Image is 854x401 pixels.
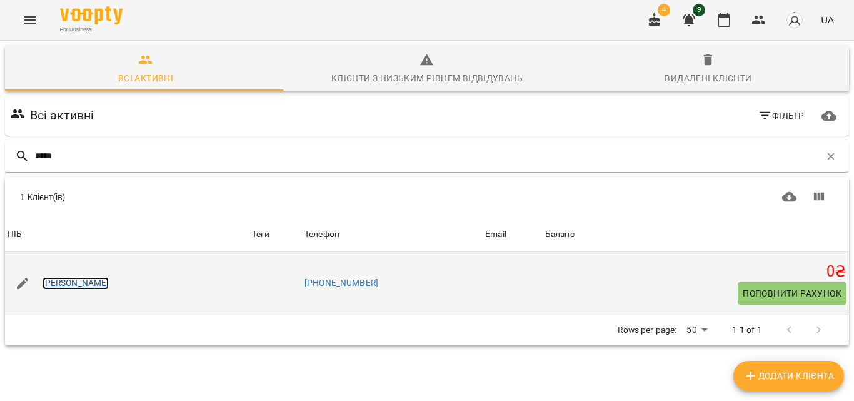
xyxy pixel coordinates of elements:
a: [PHONE_NUMBER] [304,278,378,288]
a: [PERSON_NAME] [43,277,109,290]
button: Menu [15,5,45,35]
div: ПІБ [8,227,22,242]
button: Фільтр [753,104,810,127]
p: Rows per page: [618,324,676,337]
button: Показати колонки [804,182,834,212]
div: Клієнти з низьким рівнем відвідувань [331,71,523,86]
span: ПІБ [8,227,247,242]
div: Видалені клієнти [665,71,751,86]
div: Sort [8,227,22,242]
p: 1-1 of 1 [732,324,762,337]
div: Теги [252,227,299,242]
div: Баланс [545,227,575,242]
span: Додати клієнта [743,368,834,383]
div: 50 [681,321,711,339]
button: Додати клієнта [733,361,844,391]
div: Sort [304,227,339,242]
span: Email [485,227,540,242]
span: 9 [693,4,705,16]
h6: Всі активні [30,106,94,125]
div: Sort [485,227,506,242]
img: Voopty Logo [60,6,123,24]
div: Телефон [304,227,339,242]
h5: 0 ₴ [545,262,846,282]
div: Всі активні [118,71,173,86]
div: 1 Клієнт(ів) [20,191,420,203]
img: avatar_s.png [786,11,803,29]
span: Поповнити рахунок [743,286,841,301]
button: UA [816,8,839,31]
span: Баланс [545,227,846,242]
span: Фільтр [758,108,805,123]
div: Email [485,227,506,242]
span: UA [821,13,834,26]
button: Поповнити рахунок [738,282,846,305]
span: Телефон [304,227,480,242]
span: For Business [60,26,123,34]
div: Sort [545,227,575,242]
button: Завантажити CSV [775,182,805,212]
div: Table Toolbar [5,177,849,217]
span: 4 [658,4,670,16]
